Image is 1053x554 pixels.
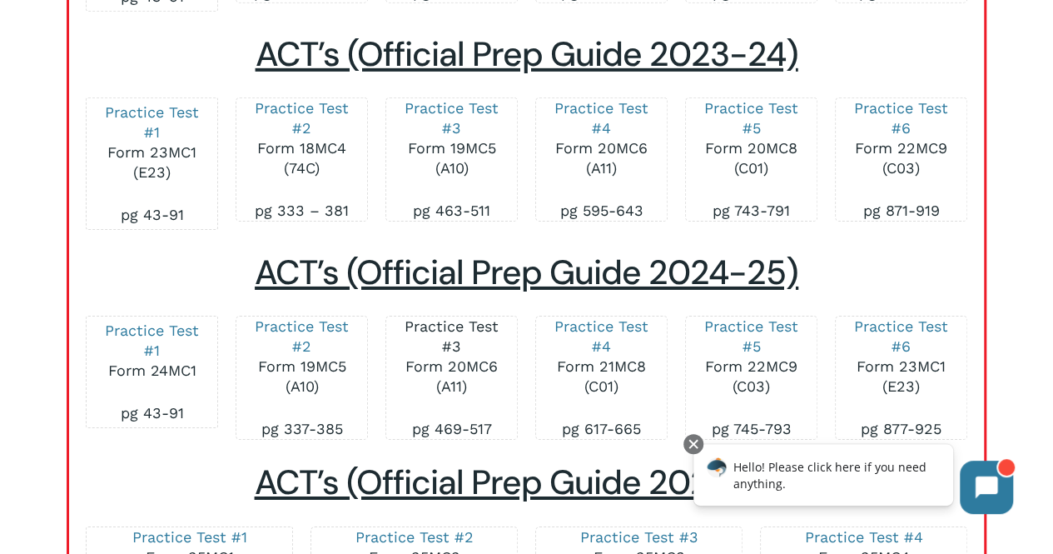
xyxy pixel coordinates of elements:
iframe: Chatbot [676,431,1030,531]
p: Form 20MC6 (A11) [403,317,499,419]
a: Practice Test #1 [132,528,247,546]
p: pg 595-643 [553,201,649,221]
p: Form 19MC5 (A10) [403,98,499,201]
p: pg 617-665 [553,419,649,439]
p: Form 23MC1 (E23) [852,317,949,419]
p: pg 877-925 [852,419,949,439]
a: Practice Test #1 [105,103,199,141]
p: Form 21MC8 (C01) [553,317,649,419]
a: Practice Test #3 [579,528,698,546]
p: pg 745-793 [703,419,799,439]
p: pg 469-517 [403,419,499,439]
p: Form 22MC9 (C03) [852,98,949,201]
p: pg 871-919 [852,201,949,221]
p: pg 463-511 [403,201,499,221]
p: pg 743-791 [703,201,799,221]
p: Form 24MC1 [103,321,200,403]
a: Practice Test #2 [255,99,349,137]
a: Practice Test #6 [854,99,948,137]
p: Form 23MC1 (E23) [103,102,200,205]
a: Practice Test #4 [554,317,648,355]
p: pg 337-385 [253,419,350,439]
a: Practice Test #2 [255,317,349,355]
a: Practice Test #1 [105,322,199,359]
p: Form 20MC6 (A11) [553,98,649,201]
p: pg 43-91 [103,403,200,423]
a: Practice Test #4 [804,528,922,546]
p: pg 43-91 [103,205,200,225]
a: Practice Test #6 [854,317,948,355]
span: ACT’s (Official Prep Guide 2023-24) [256,32,798,77]
a: Practice Test #5 [704,99,798,137]
span: ACT’s (Official Prep Guide 2025-26) [255,461,799,505]
a: Practice Test #3 [405,99,499,137]
p: Form 19MC5 (A10) [253,317,350,419]
p: Form 20MC8 (C01) [703,98,799,201]
a: Practice Test #5 [704,317,798,355]
p: Form 18MC4 (74C) [253,98,350,201]
p: pg 333 – 381 [253,201,350,221]
a: Practice Test #4 [554,99,648,137]
span: ACT’s (Official Prep Guide 2024-25) [255,251,798,295]
a: Practice Test #2 [355,528,474,546]
a: Practice Test #3 [405,317,499,355]
p: Form 22MC9 (C03) [703,317,799,419]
